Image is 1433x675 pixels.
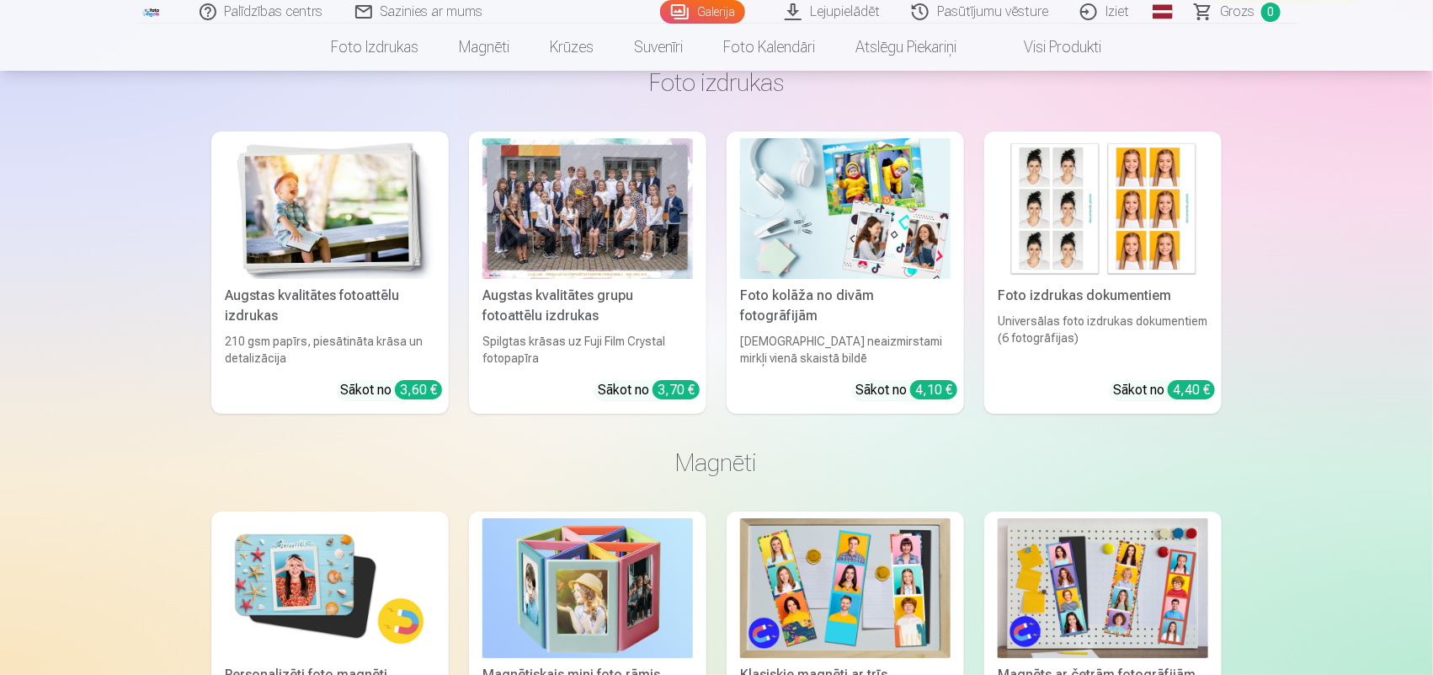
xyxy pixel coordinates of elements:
[1168,380,1215,399] div: 4,40 €
[836,24,978,71] a: Atslēgu piekariņi
[740,138,951,279] img: Foto kolāža no divām fotogrāfijām
[225,67,1208,98] h3: Foto izdrukas
[653,380,700,399] div: 3,70 €
[142,7,161,17] img: /fa3
[218,286,442,326] div: Augstas kvalitātes fotoattēlu izdrukas
[1261,3,1281,22] span: 0
[482,518,693,659] img: Magnētiskais mini foto rāmis
[340,380,442,400] div: Sākot no
[225,447,1208,478] h3: Magnēti
[598,380,700,400] div: Sākot no
[740,518,951,659] img: Klasiskie magnēti ar trīs fotogrāfijām
[910,380,957,399] div: 4,10 €
[991,313,1215,367] div: Universālas foto izdrukas dokumentiem (6 fotogrāfijas)
[727,131,964,414] a: Foto kolāža no divām fotogrāfijāmFoto kolāža no divām fotogrāfijām[DEMOGRAPHIC_DATA] neaizmirstam...
[225,138,435,279] img: Augstas kvalitātes fotoattēlu izdrukas
[1113,380,1215,400] div: Sākot no
[978,24,1122,71] a: Visi produkti
[998,138,1208,279] img: Foto izdrukas dokumentiem
[855,380,957,400] div: Sākot no
[1220,2,1255,22] span: Grozs
[476,333,700,367] div: Spilgtas krāsas uz Fuji Film Crystal fotopapīra
[395,380,442,399] div: 3,60 €
[312,24,439,71] a: Foto izdrukas
[530,24,615,71] a: Krūzes
[991,286,1215,306] div: Foto izdrukas dokumentiem
[225,518,435,659] img: Personalizēti foto magnēti
[733,286,957,326] div: Foto kolāža no divām fotogrāfijām
[218,333,442,367] div: 210 gsm papīrs, piesātināta krāsa un detalizācija
[476,286,700,326] div: Augstas kvalitātes grupu fotoattēlu izdrukas
[469,131,706,414] a: Augstas kvalitātes grupu fotoattēlu izdrukasSpilgtas krāsas uz Fuji Film Crystal fotopapīraSākot ...
[998,518,1208,659] img: Magnēts ar četrām fotogrāfijām
[211,131,449,414] a: Augstas kvalitātes fotoattēlu izdrukasAugstas kvalitātes fotoattēlu izdrukas210 gsm papīrs, piesā...
[984,131,1222,414] a: Foto izdrukas dokumentiemFoto izdrukas dokumentiemUniversālas foto izdrukas dokumentiem (6 fotogr...
[704,24,836,71] a: Foto kalendāri
[733,333,957,367] div: [DEMOGRAPHIC_DATA] neaizmirstami mirkļi vienā skaistā bildē
[615,24,704,71] a: Suvenīri
[439,24,530,71] a: Magnēti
